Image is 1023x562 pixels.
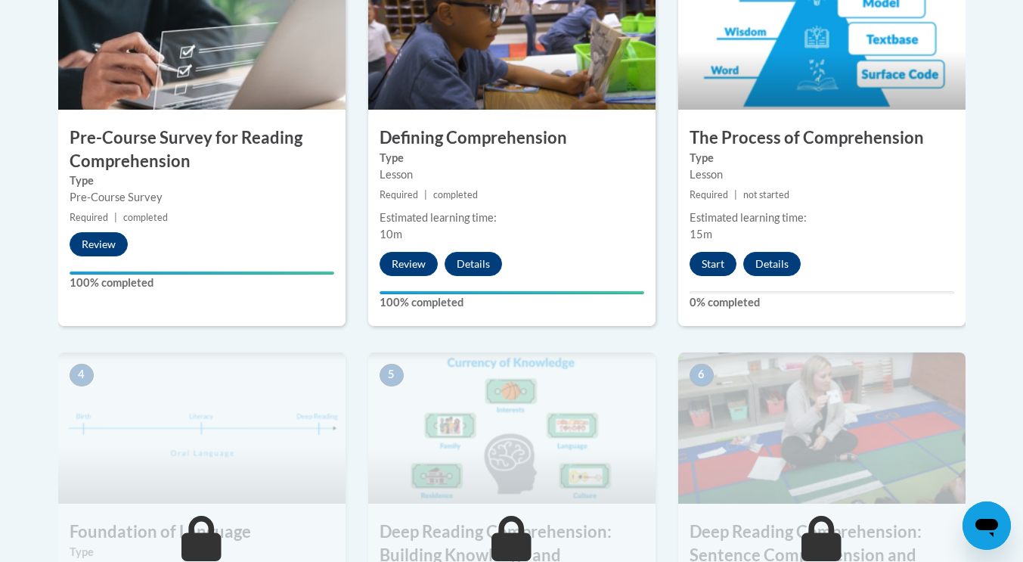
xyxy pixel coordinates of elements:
[380,294,644,311] label: 100% completed
[58,126,346,173] h3: Pre-Course Survey for Reading Comprehension
[690,189,728,200] span: Required
[743,189,789,200] span: not started
[743,252,801,276] button: Details
[368,126,656,150] h3: Defining Comprehension
[678,352,966,504] img: Course Image
[380,291,644,294] div: Your progress
[114,212,117,223] span: |
[734,189,737,200] span: |
[380,210,644,226] div: Estimated learning time:
[70,172,334,189] label: Type
[690,294,954,311] label: 0% completed
[380,228,402,241] span: 10m
[58,520,346,544] h3: Foundation of Language
[70,364,94,387] span: 4
[424,189,427,200] span: |
[380,252,438,276] button: Review
[690,150,954,166] label: Type
[123,212,168,223] span: completed
[433,189,478,200] span: completed
[70,189,334,206] div: Pre-Course Survey
[690,364,714,387] span: 6
[380,166,644,183] div: Lesson
[70,212,108,223] span: Required
[368,352,656,504] img: Course Image
[70,275,334,291] label: 100% completed
[70,232,128,256] button: Review
[70,544,334,560] label: Type
[690,166,954,183] div: Lesson
[70,272,334,275] div: Your progress
[678,126,966,150] h3: The Process of Comprehension
[963,501,1011,550] iframe: Button to launch messaging window
[690,210,954,226] div: Estimated learning time:
[690,228,712,241] span: 15m
[58,352,346,504] img: Course Image
[445,252,502,276] button: Details
[380,189,418,200] span: Required
[690,252,736,276] button: Start
[380,364,404,387] span: 5
[380,150,644,166] label: Type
